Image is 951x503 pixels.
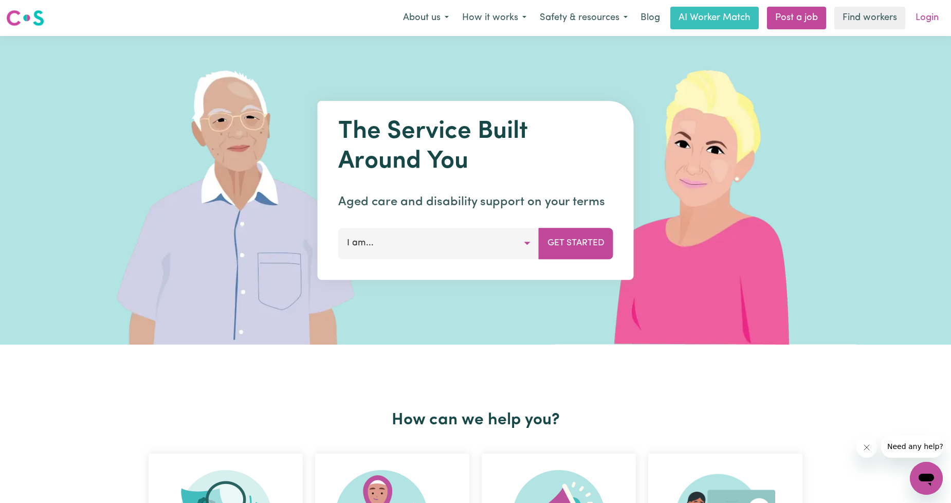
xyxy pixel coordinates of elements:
img: Careseekers logo [6,9,44,27]
button: Safety & resources [533,7,634,29]
span: Need any help? [6,7,62,15]
button: Get Started [539,228,613,259]
p: Aged care and disability support on your terms [338,193,613,211]
iframe: Button to launch messaging window [910,462,943,495]
h1: The Service Built Around You [338,117,613,176]
iframe: Message from company [881,435,943,458]
iframe: Close message [856,437,877,458]
a: Careseekers logo [6,6,44,30]
a: AI Worker Match [670,7,759,29]
a: Blog [634,7,666,29]
button: How it works [455,7,533,29]
button: I am... [338,228,539,259]
a: Post a job [767,7,826,29]
a: Find workers [834,7,905,29]
button: About us [396,7,455,29]
h2: How can we help you? [142,410,809,430]
a: Login [909,7,945,29]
